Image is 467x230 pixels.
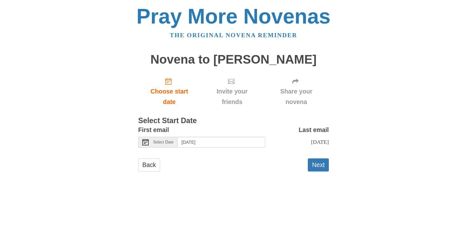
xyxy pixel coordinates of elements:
[138,53,329,66] h1: Novena to [PERSON_NAME]
[170,32,297,38] a: The original novena reminder
[137,4,331,28] a: Pray More Novenas
[299,125,329,135] label: Last email
[138,125,169,135] label: First email
[138,158,160,171] a: Back
[200,73,264,110] div: Click "Next" to confirm your start date first.
[308,158,329,171] button: Next
[138,73,200,110] a: Choose start date
[145,86,194,107] span: Choose start date
[153,140,173,144] span: Select Date
[207,86,257,107] span: Invite your friends
[264,73,329,110] div: Click "Next" to confirm your start date first.
[138,117,329,125] h3: Select Start Date
[270,86,322,107] span: Share your novena
[311,139,329,145] span: [DATE]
